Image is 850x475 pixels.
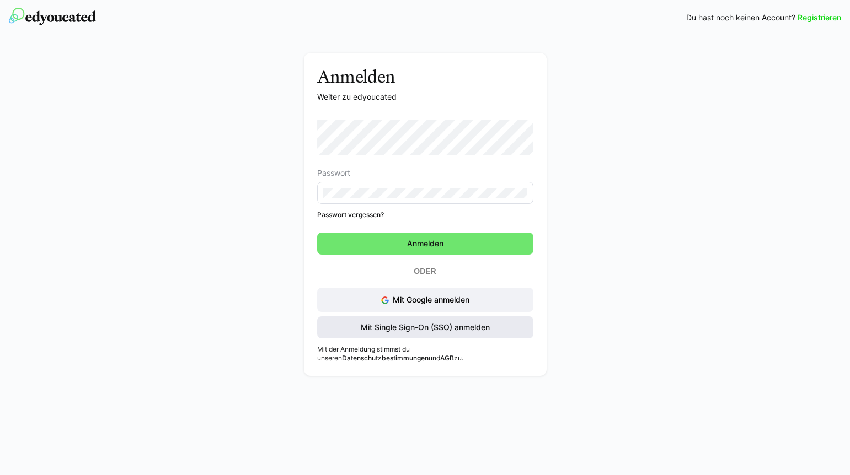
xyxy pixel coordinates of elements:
[317,345,533,363] p: Mit der Anmeldung stimmst du unseren und zu.
[317,233,533,255] button: Anmelden
[317,169,350,177] span: Passwort
[798,12,841,23] a: Registrieren
[440,354,454,362] a: AGB
[317,91,533,102] p: Weiter zu edyoucated
[9,8,96,25] img: edyoucated
[317,288,533,312] button: Mit Google anmelden
[317,210,533,219] a: Passwort vergessen?
[405,238,445,249] span: Anmelden
[359,322,491,333] span: Mit Single Sign-On (SSO) anmelden
[398,263,452,279] p: Oder
[317,316,533,338] button: Mit Single Sign-On (SSO) anmelden
[686,12,795,23] span: Du hast noch keinen Account?
[393,295,469,304] span: Mit Google anmelden
[342,354,429,362] a: Datenschutzbestimmungen
[317,66,533,87] h3: Anmelden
